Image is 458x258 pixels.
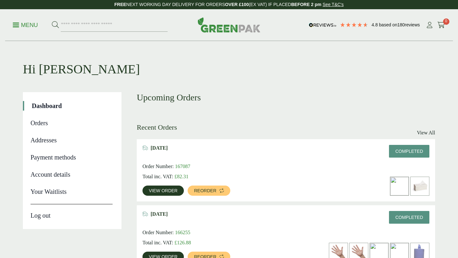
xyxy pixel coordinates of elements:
[32,101,113,111] a: Dashboard
[395,149,423,154] span: Completed
[437,20,445,30] a: 0
[137,92,435,103] h3: Upcoming Orders
[323,2,343,7] a: See T&C's
[390,177,409,195] img: 12oz-r-PET-Deli-Contaoner-with-fruit-salad-Large-300x200.jpg
[151,211,168,217] span: [DATE]
[437,22,445,28] i: Cart
[23,41,435,77] h1: Hi [PERSON_NAME]
[137,123,177,132] h3: Recent Orders
[114,2,126,7] strong: FREE
[31,118,113,128] a: Orders
[13,21,38,29] p: Menu
[397,22,405,27] span: 180
[395,215,423,220] span: Completed
[426,22,434,28] i: My Account
[417,129,435,137] a: View All
[175,240,191,245] bdi: 126.88
[142,186,184,196] a: View order
[291,2,321,7] strong: BEFORE 2 pm
[443,18,449,25] span: 0
[340,22,368,28] div: 4.78 Stars
[31,135,113,145] a: Addresses
[142,230,174,235] span: Order Number:
[142,240,173,245] span: Total inc. VAT:
[198,17,260,32] img: GreenPak Supplies
[142,174,173,179] span: Total inc. VAT:
[31,187,113,196] a: Your Waitlists
[175,174,189,179] bdi: 82.31
[142,164,174,169] span: Order Number:
[309,23,337,27] img: REVIEWS.io
[175,240,177,245] span: £
[149,188,177,193] span: View order
[225,2,249,7] strong: OVER £100
[188,186,230,196] a: Reorder
[13,21,38,28] a: Menu
[175,164,190,169] span: 167087
[371,22,379,27] span: 4.8
[151,145,168,151] span: [DATE]
[411,177,429,195] img: 3630013A-2-Ply-C-Fold-Hand-Towel-White-1-300x232.jpg
[31,204,113,220] a: Log out
[31,153,113,162] a: Payment methods
[175,174,177,179] span: £
[175,230,190,235] span: 166255
[194,188,216,193] span: Reorder
[405,22,420,27] span: reviews
[31,170,113,179] a: Account details
[379,22,398,27] span: Based on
